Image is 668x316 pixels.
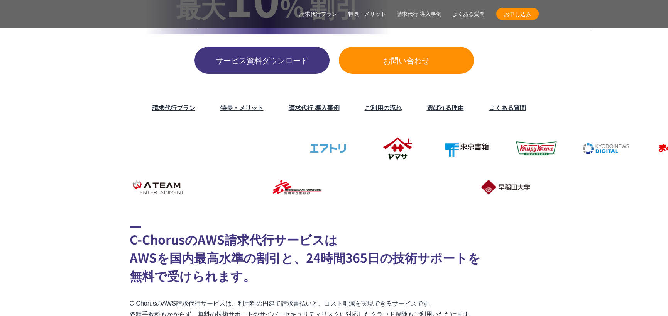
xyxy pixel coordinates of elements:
a: 特長・メリット [220,103,264,112]
a: 請求代行プラン [152,103,195,112]
span: お問い合わせ [339,54,474,66]
a: お申し込み [496,8,539,20]
img: クリーク・アンド・リバー [196,172,258,202]
img: エイチーム [127,172,188,202]
img: ヤマサ醤油 [366,133,428,164]
a: サービス資料ダウンロード [194,47,330,74]
img: 三菱地所 [19,133,80,164]
img: クリスピー・クリーム・ドーナツ [505,133,567,164]
a: ご利用の流れ [365,103,402,112]
img: 東京書籍 [435,133,497,164]
img: 住友生命保険相互 [157,133,219,164]
img: ファンコミュニケーションズ [57,172,119,202]
img: 慶應義塾 [404,172,466,202]
a: 請求代行 導入事例 [397,10,441,18]
img: 日本財団 [335,172,397,202]
img: フジモトHD [227,133,289,164]
span: サービス資料ダウンロード [194,54,330,66]
a: 特長・メリット [348,10,386,18]
a: 請求代行プラン [299,10,337,18]
span: お申し込み [496,10,539,18]
img: ミズノ [88,133,150,164]
a: 請求代行 導入事例 [289,103,340,112]
a: よくある質問 [452,10,485,18]
img: 共同通信デジタル [574,133,636,164]
h2: C-ChorusのAWS請求代行サービスは AWSを国内最高水準の割引と、24時間365日の技術サポートを 無料で受けられます。 [130,226,539,285]
a: よくある質問 [489,103,526,112]
a: お問い合わせ [339,47,474,74]
a: 選ばれる理由 [427,103,464,112]
img: 早稲田大学 [474,172,536,202]
img: 一橋大学 [543,172,605,202]
img: 国境なき医師団 [266,172,327,202]
img: エアトリ [296,133,358,164]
